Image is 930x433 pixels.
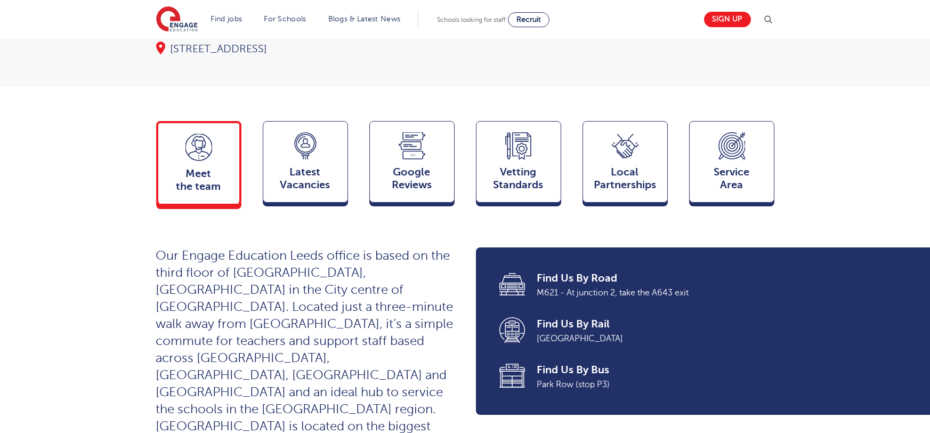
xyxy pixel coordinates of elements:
a: Find jobs [211,15,242,23]
a: Meetthe team [156,121,241,209]
span: Google Reviews [375,166,449,191]
span: Service Area [695,166,769,191]
a: ServiceArea [689,121,774,207]
a: LatestVacancies [263,121,348,207]
a: Recruit [508,12,549,27]
span: Find Us By Rail [537,317,759,332]
span: [GEOGRAPHIC_DATA] [537,332,759,346]
div: [STREET_ADDRESS] [156,42,455,57]
span: Meet the team [164,167,234,193]
a: For Schools [264,15,306,23]
span: Recruit [516,15,541,23]
img: Engage Education [156,6,198,33]
a: VettingStandards [476,121,561,207]
span: Find Us By Bus [537,363,759,378]
span: M621 - At junction 2, take the A643 exit [537,286,759,300]
span: Local Partnerships [588,166,662,191]
span: Find Us By Road [537,271,759,286]
span: Schools looking for staff [437,16,506,23]
span: Park Row (stop P3) [537,378,759,391]
a: Sign up [704,12,751,27]
span: Vetting Standards [482,166,555,191]
a: Blogs & Latest News [328,15,401,23]
span: Latest Vacancies [269,166,342,191]
a: GoogleReviews [369,121,455,207]
a: Local Partnerships [583,121,668,207]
